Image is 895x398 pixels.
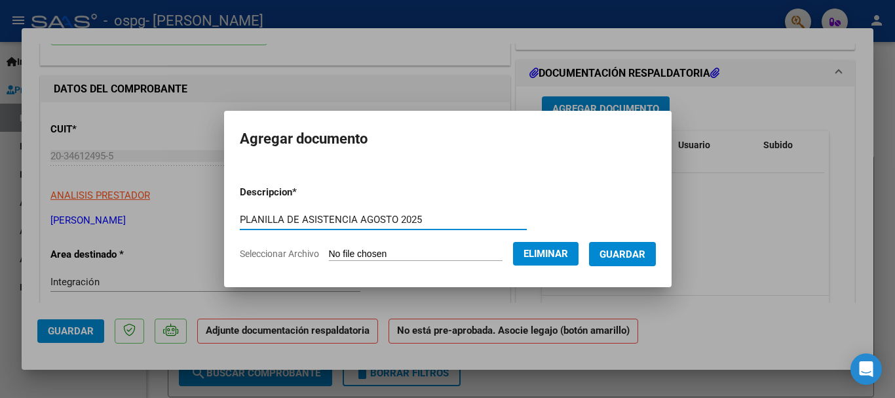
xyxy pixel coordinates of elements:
span: Eliminar [524,248,568,260]
div: Open Intercom Messenger [850,353,882,385]
span: Seleccionar Archivo [240,249,319,259]
p: Descripcion [240,185,365,200]
span: Guardar [600,249,645,260]
button: Eliminar [513,242,579,266]
button: Guardar [589,242,656,266]
h2: Agregar documento [240,127,656,151]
